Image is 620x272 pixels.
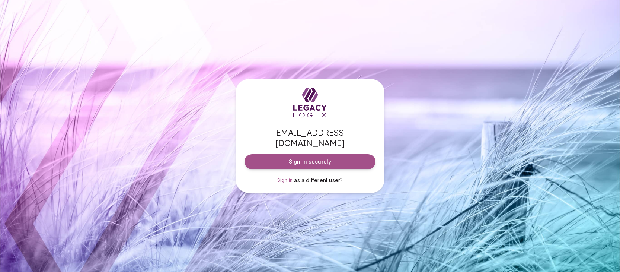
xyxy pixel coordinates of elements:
span: [EMAIL_ADDRESS][DOMAIN_NAME] [245,127,375,148]
span: Sign in [277,177,293,183]
span: as a different user? [294,177,343,183]
span: Sign in securely [289,158,331,165]
a: Sign in [277,177,293,184]
button: Sign in securely [245,154,375,169]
